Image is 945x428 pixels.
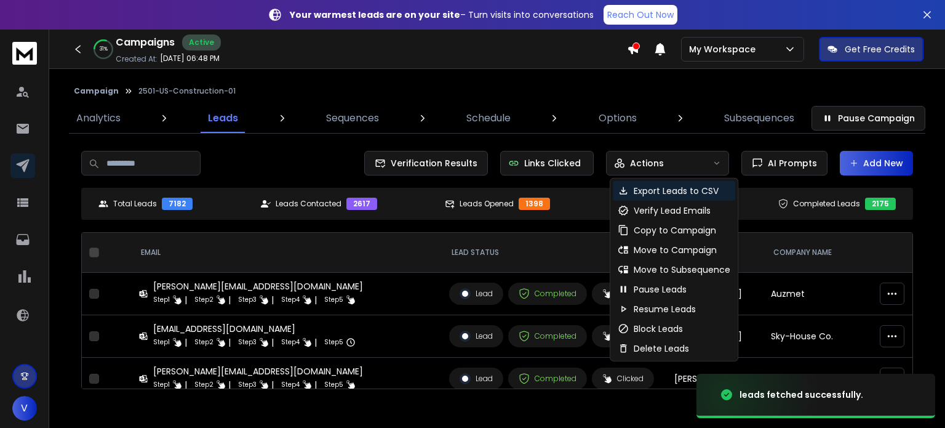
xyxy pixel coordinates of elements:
[290,9,460,21] strong: Your warmest leads are on your site
[116,54,157,64] p: Created At:
[281,379,300,391] p: Step 4
[634,264,730,276] p: Move to Subsequence
[741,151,827,176] button: AI Prompts
[634,224,716,236] p: Copy to Campaign
[630,157,664,169] p: Actions
[208,111,238,126] p: Leads
[276,199,341,209] p: Leads Contacted
[524,157,581,169] p: Links Clicked
[194,336,213,349] p: Step 2
[228,379,231,391] p: |
[717,103,802,133] a: Subsequences
[160,54,220,63] p: [DATE] 06:48 PM
[281,294,300,306] p: Step 4
[466,111,511,126] p: Schedule
[281,336,300,349] p: Step 4
[185,379,187,391] p: |
[12,396,37,421] button: V
[100,46,108,53] p: 31 %
[819,37,923,62] button: Get Free Credits
[793,199,860,209] p: Completed Leads
[602,331,644,341] div: Clicked
[667,358,764,400] td: [PERSON_NAME]
[314,379,317,391] p: |
[194,294,213,306] p: Step 2
[634,185,719,197] p: Export Leads to CSV
[76,111,121,126] p: Analytics
[238,336,257,349] p: Step 3
[740,389,863,401] div: leads fetched successfully.
[634,283,687,296] p: Pause Leads
[364,151,488,176] button: Verification Results
[314,336,317,349] p: |
[153,379,170,391] p: Step 1
[689,43,760,55] p: My Workspace
[599,111,637,126] p: Options
[153,294,170,306] p: Step 1
[138,86,236,96] p: 2501-US-Construction-01
[840,151,913,176] button: Add New
[763,157,817,169] span: AI Prompts
[116,35,175,50] h1: Campaigns
[74,86,119,96] button: Campaign
[346,198,377,210] div: 2617
[519,198,550,210] div: 1398
[386,157,477,169] span: Verification Results
[228,336,231,349] p: |
[228,294,231,306] p: |
[604,5,677,25] a: Reach Out Now
[460,373,493,384] div: Lead
[460,199,514,209] p: Leads Opened
[182,34,221,50] div: Active
[845,43,915,55] p: Get Free Credits
[460,288,493,299] div: Lead
[634,342,689,355] p: Delete Leads
[185,336,187,349] p: |
[591,103,644,133] a: Options
[634,303,696,315] p: Resume Leads
[634,244,717,256] p: Move to Campaign
[238,294,257,306] p: Step 3
[811,106,925,131] button: Pause Campaign
[459,103,518,133] a: Schedule
[153,280,363,293] div: [PERSON_NAME][EMAIL_ADDRESS][DOMAIN_NAME]
[271,379,274,391] p: |
[519,373,576,384] div: Completed
[326,111,379,126] p: Sequences
[131,233,441,273] th: EMAIL
[271,294,274,306] p: |
[724,111,794,126] p: Subsequences
[69,103,128,133] a: Analytics
[290,9,594,21] p: – Turn visits into conversations
[442,233,667,273] th: LEAD STATUS
[602,289,644,299] div: Clicked
[153,365,363,378] div: [PERSON_NAME][EMAIL_ADDRESS][DOMAIN_NAME]
[324,336,343,349] p: Step 5
[602,374,644,384] div: Clicked
[764,358,872,400] td: [PERSON_NAME] Electric Co.
[12,42,37,65] img: logo
[314,294,317,306] p: |
[194,379,213,391] p: Step 2
[238,379,257,391] p: Step 3
[271,336,274,349] p: |
[764,273,872,315] td: Auzmet
[319,103,386,133] a: Sequences
[764,315,872,358] td: Sky-House Co.
[185,294,187,306] p: |
[162,198,193,210] div: 7182
[634,204,711,217] p: Verify Lead Emails
[324,379,343,391] p: Step 5
[113,199,157,209] p: Total Leads
[324,294,343,306] p: Step 5
[460,331,493,342] div: Lead
[607,9,674,21] p: Reach Out Now
[153,323,356,335] div: [EMAIL_ADDRESS][DOMAIN_NAME]
[865,198,896,210] div: 2175
[153,336,170,349] p: Step 1
[634,323,683,335] p: Block Leads
[764,233,872,273] th: Company Name
[519,288,576,299] div: Completed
